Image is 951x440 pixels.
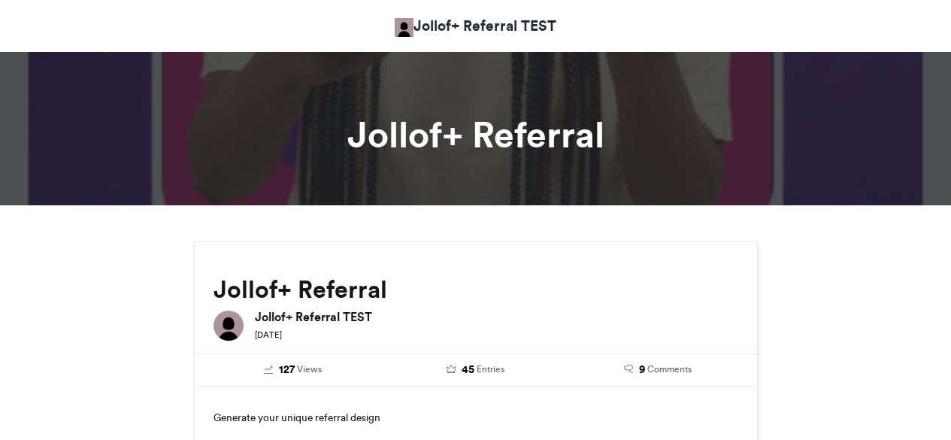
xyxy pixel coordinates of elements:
img: Jollof+ Referral TEST [214,311,244,341]
span: Comments [647,363,692,376]
a: 45 Entries [395,362,556,378]
h1: Jollof+ Referral [59,117,893,153]
small: [DATE] [255,329,282,340]
span: 127 [279,362,295,378]
h6: Jollof+ Referral TEST [255,311,738,323]
a: Jollof+ Referral TEST [395,15,556,37]
span: Views [297,363,322,376]
span: 9 [639,362,645,378]
a: 127 Views [214,362,374,378]
a: 9 Comments [578,362,738,378]
span: 45 [462,362,474,378]
p: Generate your unique referral design [214,405,738,429]
h2: Jollof+ Referral [214,276,738,303]
img: Jollof+ Referral TEST [395,18,413,37]
span: Entries [477,363,504,376]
